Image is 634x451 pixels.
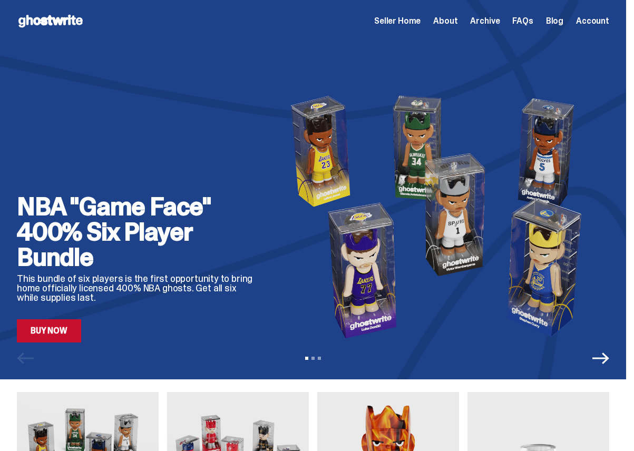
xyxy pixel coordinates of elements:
[433,17,457,25] a: About
[546,17,563,25] a: Blog
[374,17,421,25] a: Seller Home
[17,319,81,342] a: Buy Now
[512,17,533,25] a: FAQs
[470,17,500,25] a: Archive
[17,194,257,270] h2: NBA "Game Face" 400% Six Player Bundle
[17,274,257,302] p: This bundle of six players is the first opportunity to bring home officially licensed 400% NBA gh...
[305,357,308,360] button: View slide 1
[318,357,321,360] button: View slide 3
[576,17,609,25] a: Account
[311,357,315,360] button: View slide 2
[274,91,609,342] img: NBA "Game Face" 400% Six Player Bundle
[592,350,609,367] button: Next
